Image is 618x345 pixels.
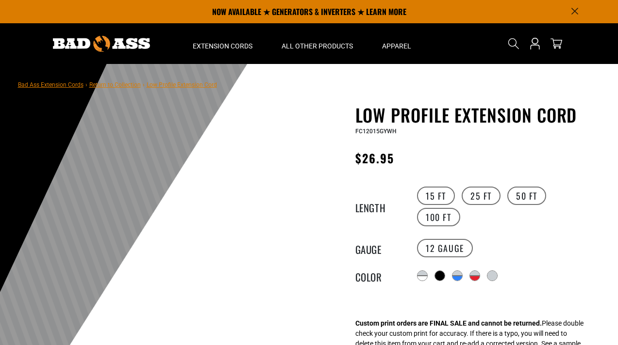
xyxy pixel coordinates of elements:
summary: All Other Products [267,23,367,64]
nav: breadcrumbs [18,78,217,90]
span: $26.95 [355,149,394,167]
span: FC12015GYWH [355,128,397,135]
label: 25 FT [462,187,501,205]
img: Bad Ass Extension Cords [53,36,150,52]
label: 50 FT [507,187,546,205]
a: Return to Collection [89,81,141,88]
span: Apparel [382,42,411,50]
span: › [143,81,145,88]
span: Low Profile Extension Cord [147,81,217,88]
legend: Length [355,200,404,213]
label: 15 FT [417,187,455,205]
strong: Custom print orders are FINAL SALE and cannot be returned. [355,319,542,327]
legend: Gauge [355,242,404,254]
span: All Other Products [282,42,353,50]
legend: Color [355,269,404,282]
label: 12 Gauge [417,239,473,257]
summary: Extension Cords [178,23,267,64]
span: › [85,81,87,88]
a: Bad Ass Extension Cords [18,81,84,88]
label: 100 FT [417,208,460,226]
h1: Low Profile Extension Cord [355,105,593,125]
span: Extension Cords [193,42,252,50]
summary: Search [506,36,521,51]
summary: Apparel [367,23,426,64]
